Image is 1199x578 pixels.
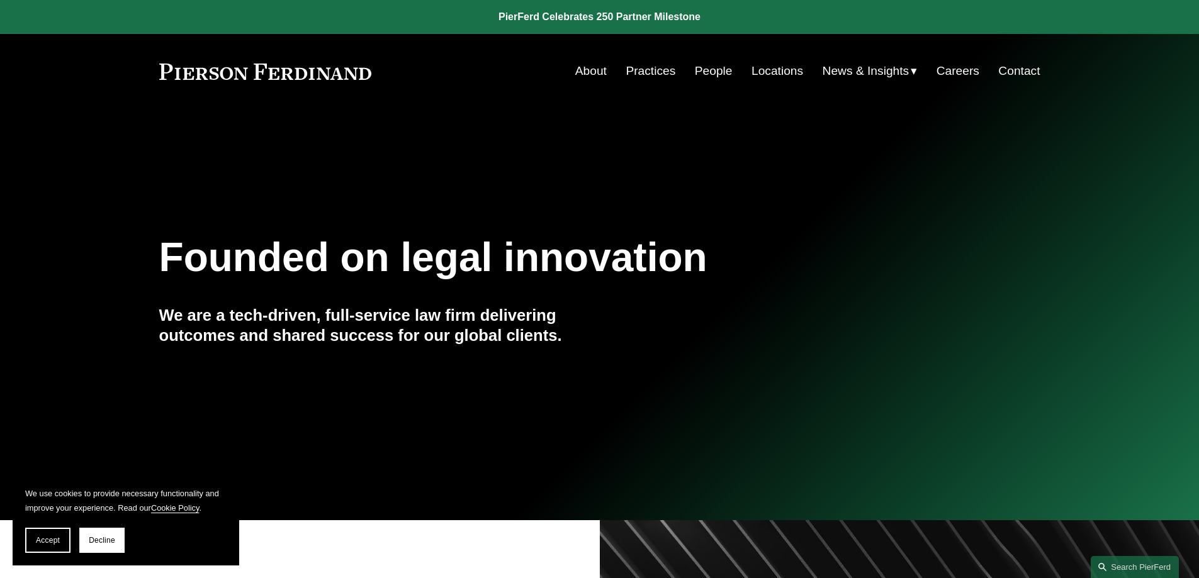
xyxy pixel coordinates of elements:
[695,59,733,83] a: People
[823,59,918,83] a: folder dropdown
[998,59,1040,83] a: Contact
[159,305,600,346] h4: We are a tech-driven, full-service law firm delivering outcomes and shared success for our global...
[25,528,70,553] button: Accept
[751,59,803,83] a: Locations
[1091,556,1179,578] a: Search this site
[823,60,909,82] span: News & Insights
[626,59,675,83] a: Practices
[13,474,239,565] section: Cookie banner
[575,59,607,83] a: About
[937,59,979,83] a: Careers
[36,536,60,545] span: Accept
[151,503,200,513] a: Cookie Policy
[25,486,227,515] p: We use cookies to provide necessary functionality and improve your experience. Read our .
[159,235,894,281] h1: Founded on legal innovation
[79,528,125,553] button: Decline
[89,536,115,545] span: Decline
